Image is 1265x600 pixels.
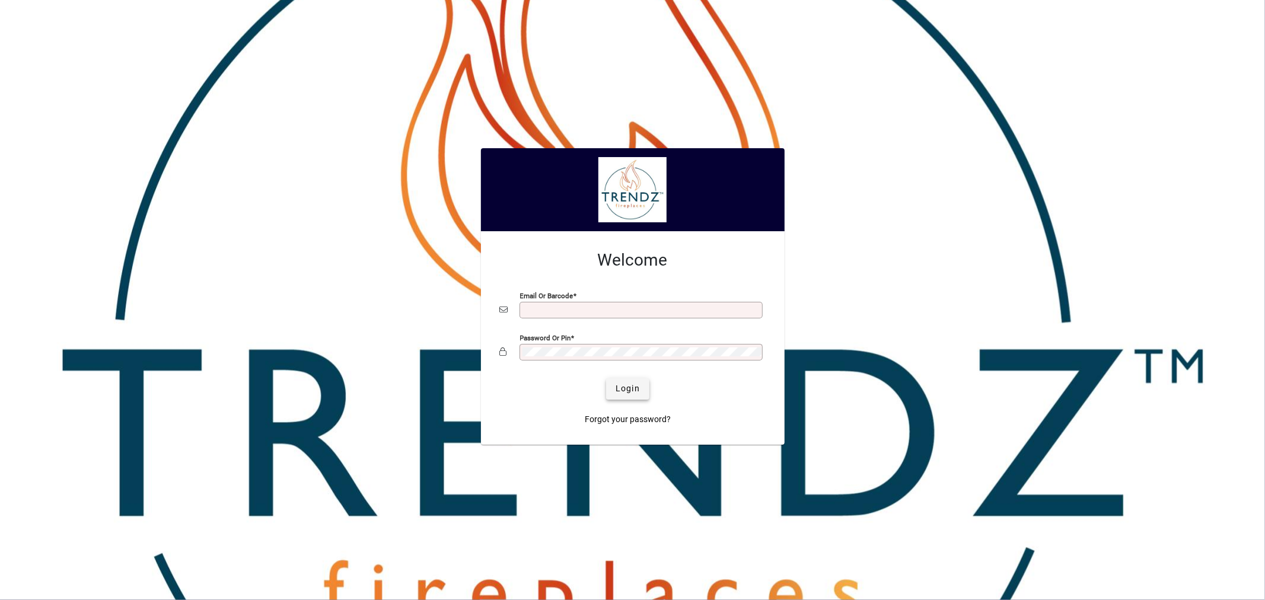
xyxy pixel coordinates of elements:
span: Login [616,382,640,395]
mat-label: Password or Pin [520,333,571,342]
span: Forgot your password? [585,413,671,426]
button: Login [606,378,649,400]
h2: Welcome [500,250,766,270]
mat-label: Email or Barcode [520,291,573,299]
a: Forgot your password? [580,409,675,430]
